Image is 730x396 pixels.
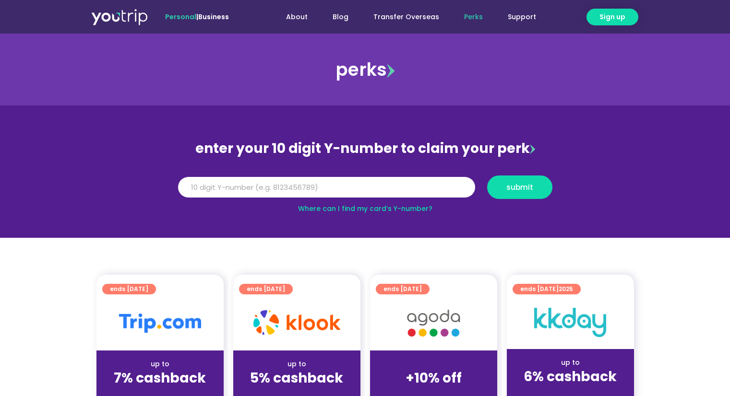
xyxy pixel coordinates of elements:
[102,284,156,294] a: ends [DATE]
[320,8,361,26] a: Blog
[114,369,206,387] strong: 7% cashback
[178,177,475,198] input: 10 digit Y-number (e.g. 8123456789)
[515,358,626,368] div: up to
[165,12,196,22] span: Personal
[247,284,285,294] span: ends [DATE]
[495,8,549,26] a: Support
[274,8,320,26] a: About
[515,385,626,396] div: (for stays only)
[178,175,552,206] form: Y Number
[173,136,557,161] div: enter your 10 digit Y-number to claim your perk
[255,8,549,26] nav: Menu
[513,284,581,294] a: ends [DATE]2025
[239,284,293,294] a: ends [DATE]
[524,367,617,386] strong: 6% cashback
[487,175,552,199] button: submit
[559,285,573,293] span: 2025
[452,8,495,26] a: Perks
[520,284,573,294] span: ends [DATE]
[425,359,443,369] span: up to
[361,8,452,26] a: Transfer Overseas
[406,369,462,387] strong: +10% off
[241,359,353,369] div: up to
[165,12,229,22] span: |
[383,284,422,294] span: ends [DATE]
[104,359,216,369] div: up to
[298,204,432,213] a: Where can I find my card’s Y-number?
[599,12,625,22] span: Sign up
[586,9,638,25] a: Sign up
[250,369,343,387] strong: 5% cashback
[110,284,148,294] span: ends [DATE]
[506,184,533,191] span: submit
[198,12,229,22] a: Business
[376,284,430,294] a: ends [DATE]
